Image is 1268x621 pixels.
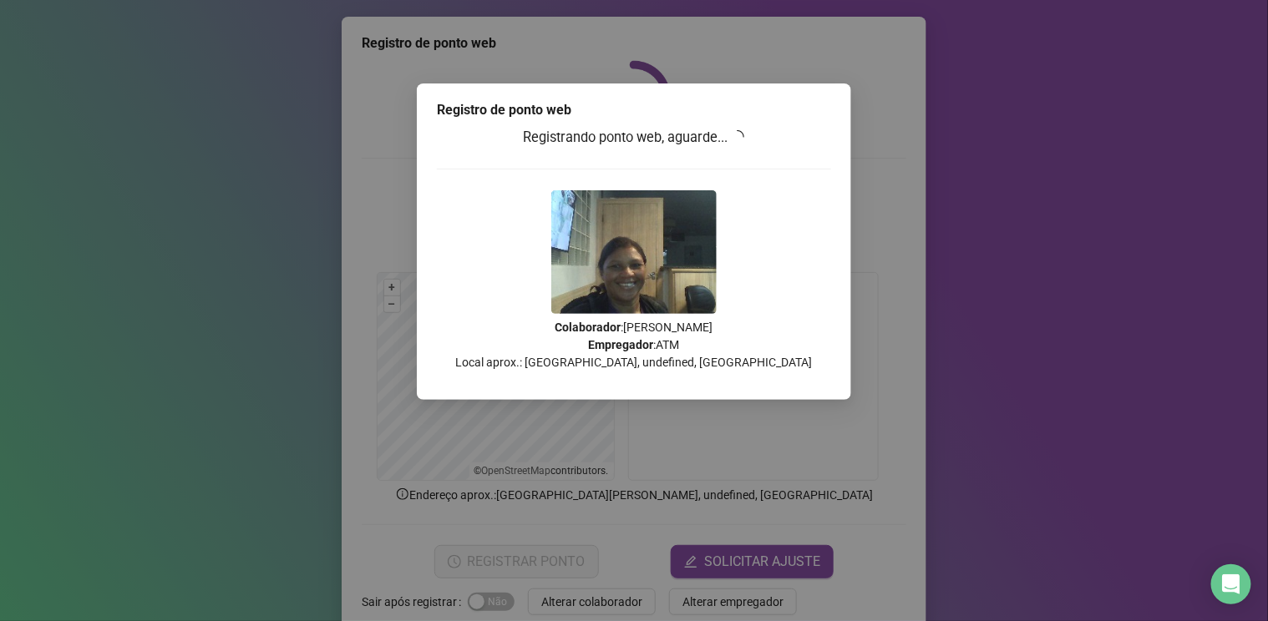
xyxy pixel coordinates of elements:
div: Open Intercom Messenger [1211,564,1251,604]
strong: Colaborador [555,321,621,334]
strong: Empregador [589,338,654,351]
h3: Registrando ponto web, aguarde... [437,127,831,149]
p: : [PERSON_NAME] : ATM Local aprox.: [GEOGRAPHIC_DATA], undefined, [GEOGRAPHIC_DATA] [437,319,831,371]
div: Registro de ponto web [437,100,831,120]
span: loading [731,129,746,144]
img: 9k= [551,190,717,314]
